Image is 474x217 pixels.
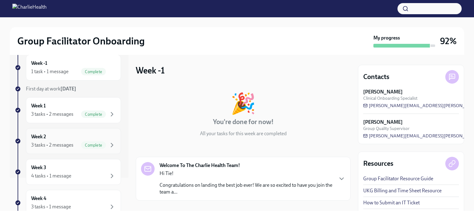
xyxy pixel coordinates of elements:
[15,159,121,185] a: Week 34 tasks • 1 message
[60,86,76,92] strong: [DATE]
[440,35,457,47] h3: 92%
[81,112,106,117] span: Complete
[160,162,240,169] strong: Welcome To The Charlie Health Team!
[363,72,389,81] h4: Contacts
[31,142,73,148] div: 3 tasks • 2 messages
[12,4,47,14] img: CharlieHealth
[363,119,403,126] strong: [PERSON_NAME]
[31,133,46,140] h6: Week 2
[363,175,433,182] a: Group Facilitator Resource Guide
[363,89,403,95] strong: [PERSON_NAME]
[81,69,106,74] span: Complete
[31,164,46,171] h6: Week 3
[363,126,410,131] span: Group Quality Supervisor
[373,35,400,41] strong: My progress
[200,130,287,137] p: All your tasks for this week are completed
[26,86,76,92] span: First day at work
[136,65,165,76] h3: Week -1
[363,159,393,168] h4: Resources
[15,190,121,216] a: Week 43 tasks • 1 message
[363,199,420,206] a: How to Submit an IT Ticket
[15,128,121,154] a: Week 23 tasks • 2 messagesComplete
[15,55,121,81] a: Week -11 task • 1 messageComplete
[31,111,73,118] div: 3 tasks • 2 messages
[31,102,46,109] h6: Week 1
[31,68,69,75] div: 1 task • 1 message
[363,95,418,101] span: Clinical Onboarding Specialist
[160,170,333,177] p: Hi Tie!
[213,117,274,127] h4: You're done for now!
[363,187,442,194] a: UKG Billing and Time Sheet Resource
[15,97,121,123] a: Week 13 tasks • 2 messagesComplete
[160,182,333,195] p: Congratulations on landing the best job ever! We are so excited to have you join the team a...
[31,203,71,210] div: 3 tasks • 1 message
[15,86,121,92] a: First day at work[DATE]
[31,60,47,67] h6: Week -1
[31,195,46,202] h6: Week 4
[17,35,145,47] h2: Group Facilitator Onboarding
[231,93,256,114] div: 🎉
[31,173,71,179] div: 4 tasks • 1 message
[81,143,106,148] span: Complete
